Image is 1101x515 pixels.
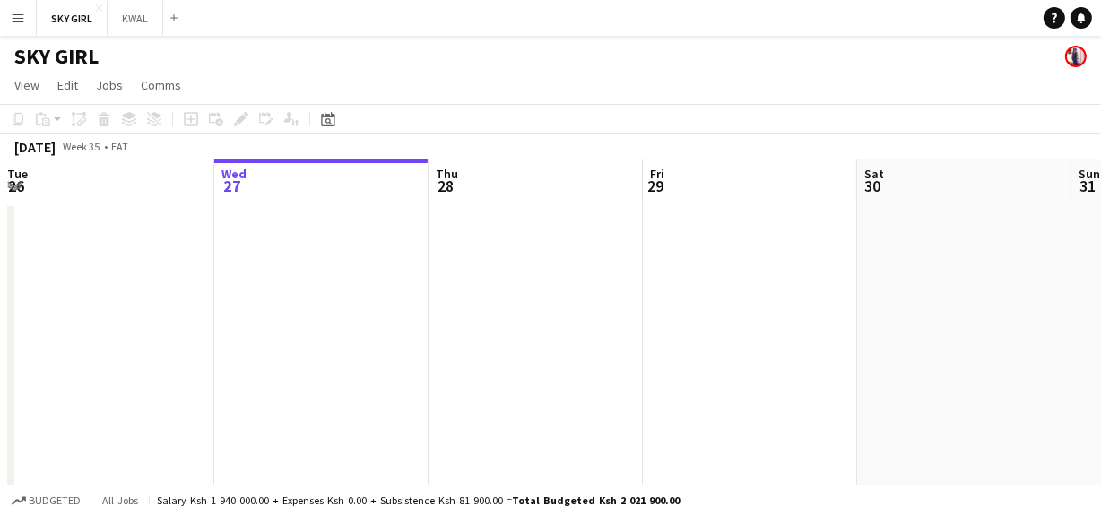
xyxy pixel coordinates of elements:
[1079,166,1100,182] span: Sun
[14,77,39,93] span: View
[141,77,181,93] span: Comms
[89,73,130,97] a: Jobs
[433,176,458,196] span: 28
[57,77,78,93] span: Edit
[134,73,188,97] a: Comms
[1076,176,1100,196] span: 31
[647,176,664,196] span: 29
[111,140,128,153] div: EAT
[37,1,108,36] button: SKY GIRL
[1065,46,1087,67] app-user-avatar: Anne Njoki
[862,176,884,196] span: 30
[650,166,664,182] span: Fri
[14,138,56,156] div: [DATE]
[96,77,123,93] span: Jobs
[99,494,142,507] span: All jobs
[14,43,99,70] h1: SKY GIRL
[512,494,680,507] span: Total Budgeted Ksh 2 021 900.00
[219,176,247,196] span: 27
[221,166,247,182] span: Wed
[9,491,83,511] button: Budgeted
[157,494,680,507] div: Salary Ksh 1 940 000.00 + Expenses Ksh 0.00 + Subsistence Ksh 81 900.00 =
[7,73,47,97] a: View
[436,166,458,182] span: Thu
[50,73,85,97] a: Edit
[7,166,28,182] span: Tue
[29,494,81,507] span: Budgeted
[864,166,884,182] span: Sat
[108,1,163,36] button: KWAL
[59,140,104,153] span: Week 35
[4,176,28,196] span: 26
